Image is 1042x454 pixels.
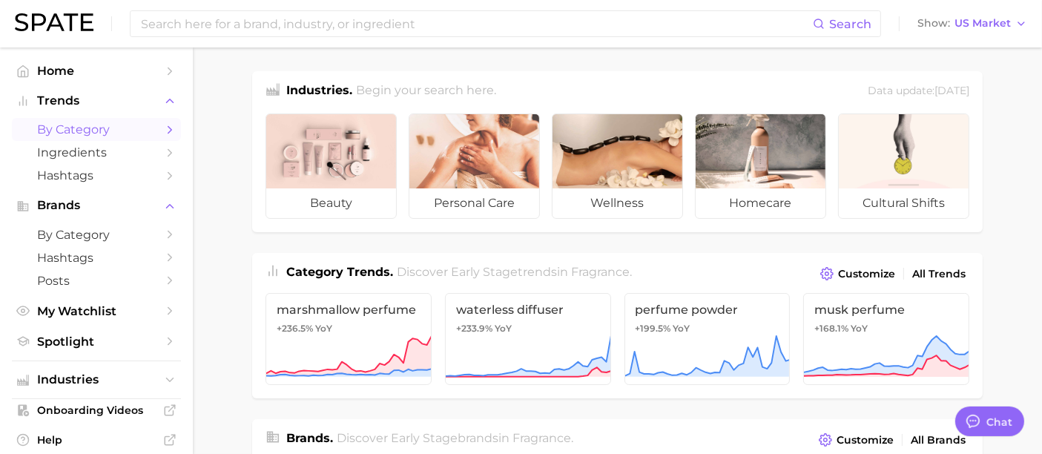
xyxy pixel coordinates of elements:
span: Search [829,17,871,31]
span: Help [37,433,156,447]
span: +236.5% [277,323,313,334]
span: Industries [37,373,156,386]
span: Hashtags [37,168,156,182]
span: Customize [838,268,895,280]
a: homecare [695,113,826,219]
button: Customize [817,263,899,284]
a: Help [12,429,181,451]
a: Hashtags [12,164,181,187]
span: +233.9% [456,323,492,334]
span: personal care [409,188,539,218]
h2: Begin your search here. [357,82,497,102]
a: by Category [12,223,181,246]
h1: Industries. [286,82,352,102]
img: SPATE [15,13,93,31]
span: YoY [851,323,868,335]
a: Spotlight [12,330,181,353]
a: Hashtags [12,246,181,269]
span: perfume powder [636,303,779,317]
a: Home [12,59,181,82]
a: musk perfume+168.1% YoY [803,293,969,385]
span: waterless diffuser [456,303,600,317]
a: Ingredients [12,141,181,164]
span: My Watchlist [37,304,156,318]
span: musk perfume [814,303,958,317]
span: wellness [553,188,682,218]
span: Show [917,19,950,27]
button: ShowUS Market [914,14,1031,33]
span: YoY [495,323,512,335]
span: cultural shifts [839,188,969,218]
span: Trends [37,94,156,108]
input: Search here for a brand, industry, or ingredient [139,11,813,36]
div: Data update: [DATE] [868,82,969,102]
span: +199.5% [636,323,671,334]
span: Posts [37,274,156,288]
a: Onboarding Videos [12,399,181,421]
span: Customize [837,434,894,447]
span: by Category [37,228,156,242]
button: Customize [815,430,897,450]
button: Industries [12,369,181,391]
span: fragrance [572,265,630,279]
span: Brands [37,199,156,212]
a: cultural shifts [838,113,969,219]
a: All Brands [907,430,969,450]
span: marshmallow perfume [277,303,421,317]
span: Ingredients [37,145,156,159]
a: wellness [552,113,683,219]
span: YoY [315,323,332,335]
a: waterless diffuser+233.9% YoY [445,293,611,385]
button: Brands [12,194,181,217]
span: US Market [954,19,1011,27]
a: beauty [266,113,397,219]
a: personal care [409,113,540,219]
span: Spotlight [37,335,156,349]
a: Posts [12,269,181,292]
span: Discover Early Stage brands in . [337,431,574,445]
span: Onboarding Videos [37,404,156,417]
a: My Watchlist [12,300,181,323]
a: by Category [12,118,181,141]
a: marshmallow perfume+236.5% YoY [266,293,432,385]
span: Category Trends . [286,265,393,279]
span: Discover Early Stage trends in . [398,265,633,279]
a: perfume powder+199.5% YoY [624,293,791,385]
span: All Brands [911,434,966,447]
span: All Trends [912,268,966,280]
span: Hashtags [37,251,156,265]
span: beauty [266,188,396,218]
a: All Trends [909,264,969,284]
span: Home [37,64,156,78]
span: YoY [673,323,690,335]
span: homecare [696,188,825,218]
span: fragrance [513,431,572,445]
button: Trends [12,90,181,112]
span: Brands . [286,431,333,445]
span: by Category [37,122,156,136]
span: +168.1% [814,323,848,334]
